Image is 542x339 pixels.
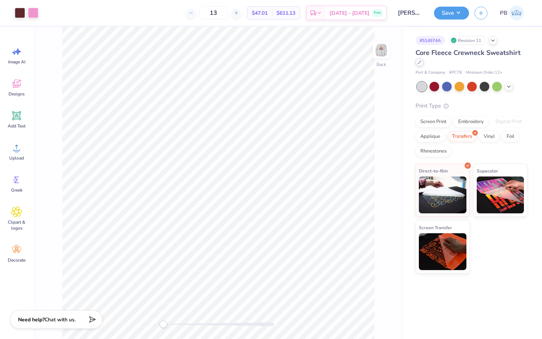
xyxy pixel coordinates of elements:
div: Embroidery [454,116,489,127]
span: Upload [9,155,24,161]
span: Minimum Order: 12 + [466,70,503,76]
div: Rhinestones [416,146,451,157]
div: Accessibility label [160,321,167,328]
span: $611.13 [277,9,295,17]
input: – – [199,6,228,20]
span: # PC78 [449,70,462,76]
span: Clipart & logos [4,219,29,231]
span: Port & Company [416,70,445,76]
span: Supacolor [477,167,498,175]
div: Revision 11 [449,36,485,45]
span: Decorate [8,257,25,263]
span: Greek [11,187,22,193]
div: Digital Print [491,116,527,127]
span: Image AI [8,59,25,65]
div: Applique [416,131,445,142]
input: Untitled Design [392,6,428,20]
span: Direct-to-film [419,167,448,175]
span: [DATE] - [DATE] [330,9,369,17]
div: Vinyl [479,131,500,142]
span: Add Text [8,123,25,129]
img: Back [374,43,389,57]
img: Screen Transfer [419,233,466,270]
div: Back [376,61,386,68]
img: Paridhi Bajaj [509,6,524,20]
span: $47.01 [252,9,268,17]
span: PB [500,9,507,17]
img: Direct-to-film [419,177,466,213]
span: Free [374,10,381,15]
strong: Need help? [18,316,45,323]
a: PB [497,6,527,20]
span: Screen Transfer [419,224,452,231]
span: Chat with us. [45,316,76,323]
div: Transfers [447,131,477,142]
div: Screen Print [416,116,451,127]
button: Save [434,7,469,20]
div: Foil [502,131,519,142]
div: Print Type [416,102,527,110]
span: Core Fleece Crewneck Sweatshirt [416,48,521,57]
div: # 514974A [416,36,445,45]
img: Supacolor [477,177,524,213]
span: Designs [8,91,25,97]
